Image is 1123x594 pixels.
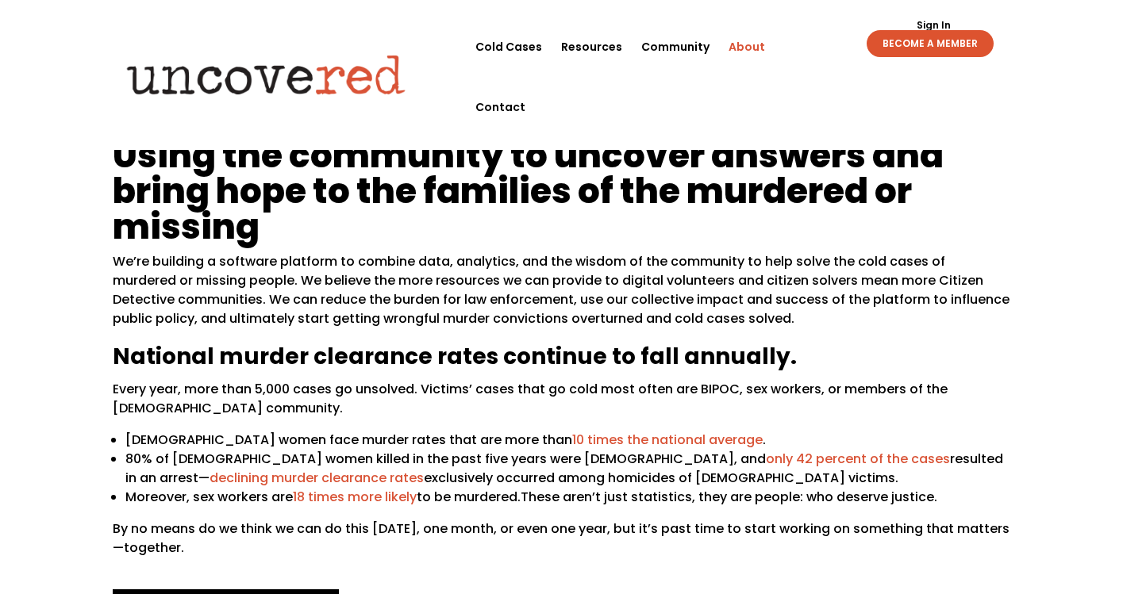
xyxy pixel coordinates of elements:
span: 80% of [DEMOGRAPHIC_DATA] women killed in the past five years were [DEMOGRAPHIC_DATA], and result... [125,450,1003,487]
a: 10 times the national average [572,431,763,449]
a: Contact [475,77,525,137]
a: Sign In [908,21,960,30]
img: Uncovered logo [113,44,419,105]
a: Cold Cases [475,17,542,77]
a: only 42 percent of the cases [766,450,950,468]
a: Resources [561,17,622,77]
span: Every year, more than 5,000 cases go unsolved. Victims’ cases that go cold most often are BIPOC, ... [113,380,948,417]
h1: Using the community to uncover answers and bring hope to the families of the murdered or missing [113,137,1011,252]
a: About [729,17,765,77]
a: 18 times more likely [293,488,417,506]
span: National murder clearance rates continue to fall annually. [113,341,797,372]
a: declining murder clearance rates [210,469,424,487]
span: By no means do we think we can do this [DATE], one month, or even one year, but it’s past time to... [113,519,1010,557]
span: Moreover, sex workers are to be murdered. [125,488,521,506]
span: These aren’t just statistics, they are people: who deserve justice. [521,488,937,506]
span: [DEMOGRAPHIC_DATA] women face murder rates that are more than . [125,431,766,449]
a: Community [641,17,710,77]
a: BECOME A MEMBER [867,30,994,57]
p: We’re building a software platform to combine data, analytics, and the wisdom of the community to... [113,252,1011,341]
